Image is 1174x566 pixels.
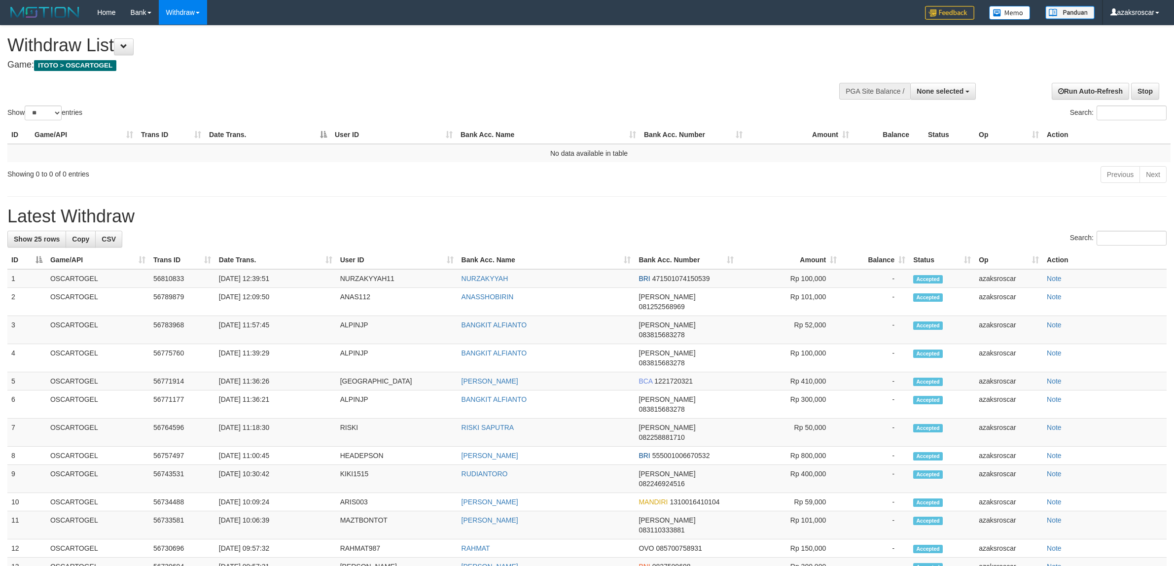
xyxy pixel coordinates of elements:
[458,251,635,269] th: Bank Acc. Name: activate to sort column ascending
[46,372,149,390] td: OSCARTOGEL
[975,344,1043,372] td: azaksroscar
[7,465,46,493] td: 9
[215,288,336,316] td: [DATE] 12:09:50
[1070,106,1167,120] label: Search:
[7,288,46,316] td: 2
[215,344,336,372] td: [DATE] 11:39:29
[913,517,943,525] span: Accepted
[46,419,149,447] td: OSCARTOGEL
[336,493,458,511] td: ARIS003
[149,539,215,558] td: 56730696
[462,544,490,552] a: RAHMAT
[331,126,457,144] th: User ID: activate to sort column ascending
[205,126,331,144] th: Date Trans.: activate to sort column descending
[747,126,853,144] th: Amount: activate to sort column ascending
[7,231,66,248] a: Show 25 rows
[841,465,909,493] td: -
[1047,470,1062,478] a: Note
[46,390,149,419] td: OSCARTOGEL
[635,251,738,269] th: Bank Acc. Number: activate to sort column ascending
[910,83,976,100] button: None selected
[639,303,684,311] span: Copy 081252568969 to clipboard
[149,316,215,344] td: 56783968
[738,344,841,372] td: Rp 100,000
[215,390,336,419] td: [DATE] 11:36:21
[46,493,149,511] td: OSCARTOGEL
[975,539,1043,558] td: azaksroscar
[25,106,62,120] select: Showentries
[149,344,215,372] td: 56775760
[1045,6,1095,19] img: panduan.png
[924,126,975,144] th: Status
[913,275,943,283] span: Accepted
[841,493,909,511] td: -
[7,60,773,70] h4: Game:
[639,321,695,329] span: [PERSON_NAME]
[913,293,943,302] span: Accepted
[336,447,458,465] td: HEADEPSON
[639,424,695,431] span: [PERSON_NAME]
[215,493,336,511] td: [DATE] 10:09:24
[149,269,215,288] td: 56810833
[215,251,336,269] th: Date Trans.: activate to sort column ascending
[652,275,710,283] span: Copy 471501074150539 to clipboard
[7,372,46,390] td: 5
[738,372,841,390] td: Rp 410,000
[149,447,215,465] td: 56757497
[639,331,684,339] span: Copy 083815683278 to clipboard
[462,424,514,431] a: RISKI SAPUTRA
[149,419,215,447] td: 56764596
[336,316,458,344] td: ALPINJP
[7,316,46,344] td: 3
[738,493,841,511] td: Rp 59,000
[1047,349,1062,357] a: Note
[1101,166,1140,183] a: Previous
[975,288,1043,316] td: azaksroscar
[462,452,518,460] a: [PERSON_NAME]
[738,511,841,539] td: Rp 101,000
[46,539,149,558] td: OSCARTOGEL
[462,498,518,506] a: [PERSON_NAME]
[639,544,654,552] span: OVO
[913,350,943,358] span: Accepted
[46,316,149,344] td: OSCARTOGEL
[7,207,1167,226] h1: Latest Withdraw
[917,87,963,95] span: None selected
[462,516,518,524] a: [PERSON_NAME]
[640,126,747,144] th: Bank Acc. Number: activate to sort column ascending
[639,395,695,403] span: [PERSON_NAME]
[652,452,710,460] span: Copy 555001006670532 to clipboard
[149,251,215,269] th: Trans ID: activate to sort column ascending
[7,144,1171,162] td: No data available in table
[336,372,458,390] td: [GEOGRAPHIC_DATA]
[215,511,336,539] td: [DATE] 10:06:39
[46,447,149,465] td: OSCARTOGEL
[7,269,46,288] td: 1
[7,165,482,179] div: Showing 0 to 0 of 0 entries
[215,372,336,390] td: [DATE] 11:36:26
[639,293,695,301] span: [PERSON_NAME]
[975,251,1043,269] th: Op: activate to sort column ascending
[7,447,46,465] td: 8
[1047,498,1062,506] a: Note
[462,377,518,385] a: [PERSON_NAME]
[841,251,909,269] th: Balance: activate to sort column ascending
[841,269,909,288] td: -
[975,493,1043,511] td: azaksroscar
[738,316,841,344] td: Rp 52,000
[913,396,943,404] span: Accepted
[462,275,508,283] a: NURZAKYYAH
[841,511,909,539] td: -
[336,251,458,269] th: User ID: activate to sort column ascending
[639,377,652,385] span: BCA
[909,251,975,269] th: Status: activate to sort column ascending
[738,539,841,558] td: Rp 150,000
[215,447,336,465] td: [DATE] 11:00:45
[975,465,1043,493] td: azaksroscar
[215,419,336,447] td: [DATE] 11:18:30
[457,126,640,144] th: Bank Acc. Name: activate to sort column ascending
[336,511,458,539] td: MAZTBONTOT
[215,269,336,288] td: [DATE] 12:39:51
[841,447,909,465] td: -
[975,419,1043,447] td: azaksroscar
